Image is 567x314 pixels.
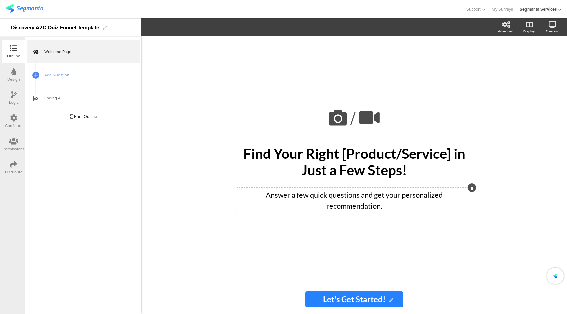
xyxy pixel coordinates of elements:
span: Add Question [44,72,129,78]
div: Segmanta Services [520,6,557,12]
p: Find Your Right [Product/Service] in Just a Few Steps! [231,145,477,178]
span: Support [466,6,481,12]
a: Welcome Page [27,40,140,63]
a: Ending A [27,87,140,110]
div: Display [523,29,535,34]
input: Start [305,291,403,307]
div: Design [7,76,20,82]
img: segmanta logo [6,4,43,13]
div: Advanced [498,29,513,34]
div: Permissions [3,146,25,152]
div: Logic [9,99,19,105]
p: Answer a few quick questions and get your personalized recommendation. [238,189,470,211]
div: Outline [7,53,20,59]
div: Discovery A2C Quiz Funnel Template [11,22,99,33]
div: Preview [546,29,558,34]
div: Configure [5,123,23,129]
span: Welcome Page [44,48,129,55]
span: Ending A [44,95,129,101]
div: Print Outline [70,113,97,120]
span: / [350,105,356,131]
div: Distribute [5,169,23,175]
img: segmanta-icon-final.svg [553,274,557,278]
